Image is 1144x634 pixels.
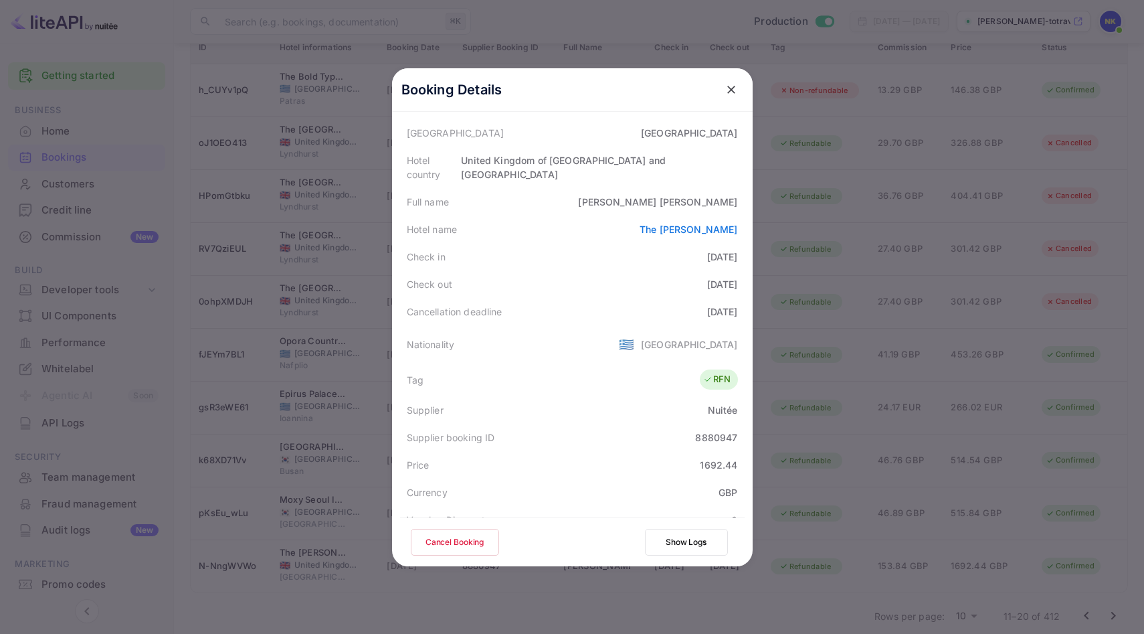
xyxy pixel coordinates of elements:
div: GBP [719,485,737,499]
div: Supplier [407,403,444,417]
div: Price [407,458,430,472]
button: Cancel Booking [411,529,499,556]
a: The [PERSON_NAME] [640,224,738,235]
div: 8880947 [695,430,737,445]
div: Nuitée [708,403,738,417]
div: [DATE] [707,277,738,291]
div: Nationality [407,337,455,351]
div: [GEOGRAPHIC_DATA] [641,337,738,351]
div: Voucher Discount [407,513,485,527]
div: Check in [407,250,446,264]
div: [DATE] [707,250,738,264]
div: Check out [407,277,452,291]
div: Supplier booking ID [407,430,495,445]
div: 1692.44 [700,458,737,472]
div: [GEOGRAPHIC_DATA] [407,126,504,140]
div: 0 [731,513,737,527]
div: Cancellation deadline [407,305,502,319]
div: Hotel name [407,222,458,236]
button: Show Logs [645,529,728,556]
div: Tag [407,373,423,387]
span: United States [619,332,634,356]
div: RFN [703,373,731,386]
div: United Kingdom of [GEOGRAPHIC_DATA] and [GEOGRAPHIC_DATA] [461,153,737,181]
div: [DATE] [707,305,738,319]
p: Booking Details [401,80,502,100]
div: [PERSON_NAME] [PERSON_NAME] [578,195,737,209]
button: close [719,78,743,102]
div: [GEOGRAPHIC_DATA] [641,126,738,140]
div: Hotel country [407,153,462,181]
div: Full name [407,195,449,209]
div: Currency [407,485,448,499]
